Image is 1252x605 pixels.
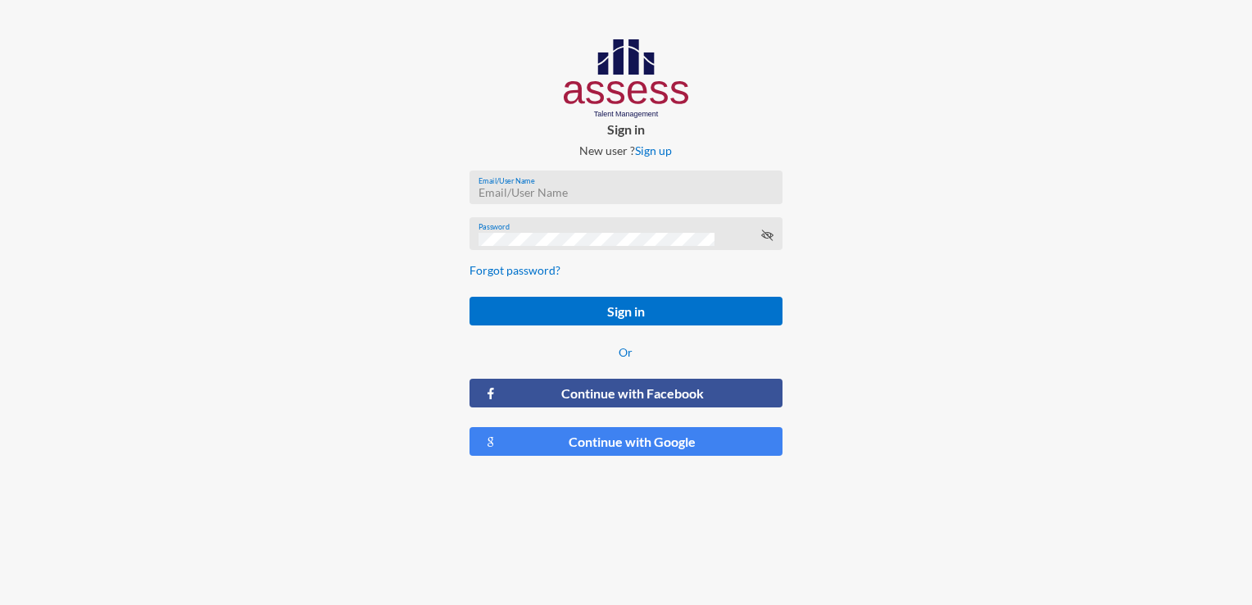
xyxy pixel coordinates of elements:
[479,186,773,199] input: Email/User Name
[469,263,560,277] a: Forgot password?
[635,143,672,157] a: Sign up
[456,143,795,157] p: New user ?
[564,39,689,118] img: AssessLogoo.svg
[469,427,782,456] button: Continue with Google
[456,121,795,137] p: Sign in
[469,297,782,325] button: Sign in
[469,345,782,359] p: Or
[469,379,782,407] button: Continue with Facebook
